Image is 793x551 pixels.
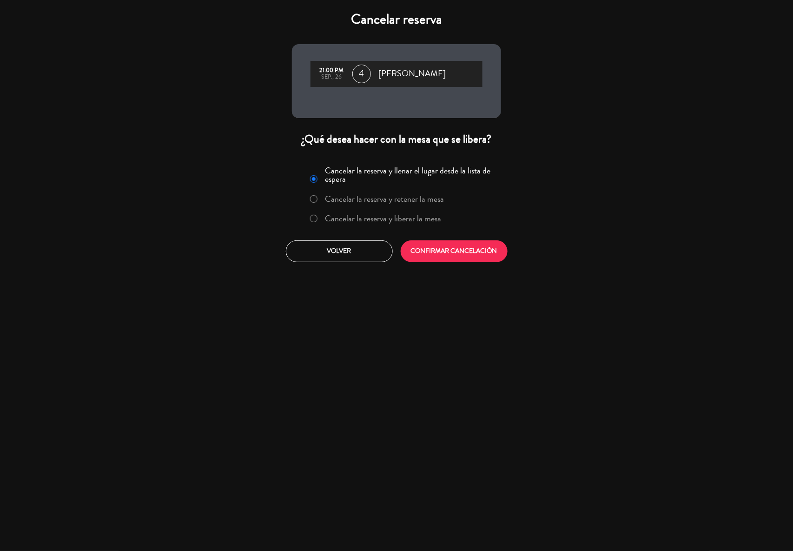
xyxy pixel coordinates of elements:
h4: Cancelar reserva [292,11,501,28]
div: sep., 26 [315,74,348,80]
span: 4 [352,65,371,83]
span: [PERSON_NAME] [378,67,446,81]
label: Cancelar la reserva y liberar la mesa [325,214,442,223]
button: CONFIRMAR CANCELACIÓN [401,240,508,262]
label: Cancelar la reserva y llenar el lugar desde la lista de espera [325,166,496,183]
div: ¿Qué desea hacer con la mesa que se libera? [292,132,501,146]
button: Volver [286,240,393,262]
label: Cancelar la reserva y retener la mesa [325,195,444,203]
div: 21:00 PM [315,67,348,74]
